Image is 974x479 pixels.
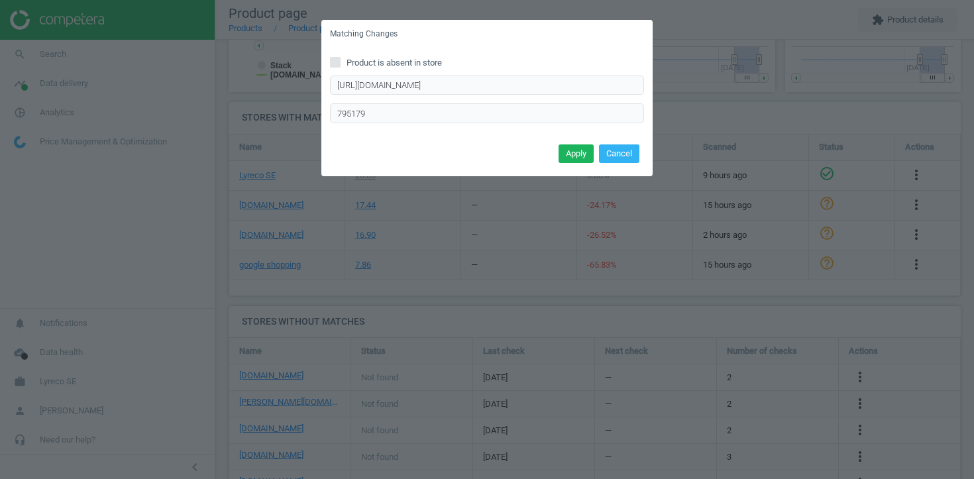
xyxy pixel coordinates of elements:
h5: Matching Changes [330,28,398,40]
span: Product is absent in store [344,57,445,69]
button: Apply [559,144,594,163]
input: Enter correct product URL [330,76,644,95]
button: Cancel [599,144,639,163]
input: Enter the product option [330,103,644,123]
